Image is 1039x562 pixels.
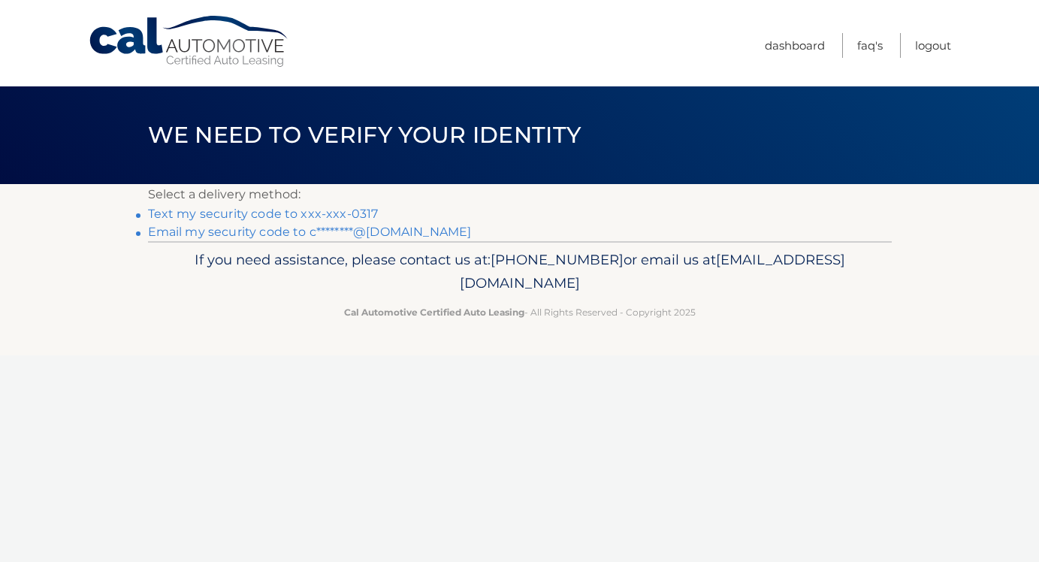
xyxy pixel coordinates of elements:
[148,121,581,149] span: We need to verify your identity
[88,15,291,68] a: Cal Automotive
[158,248,882,296] p: If you need assistance, please contact us at: or email us at
[915,33,951,58] a: Logout
[148,225,472,239] a: Email my security code to c********@[DOMAIN_NAME]
[148,184,892,205] p: Select a delivery method:
[158,304,882,320] p: - All Rights Reserved - Copyright 2025
[857,33,883,58] a: FAQ's
[765,33,825,58] a: Dashboard
[148,207,379,221] a: Text my security code to xxx-xxx-0317
[344,307,524,318] strong: Cal Automotive Certified Auto Leasing
[491,251,624,268] span: [PHONE_NUMBER]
